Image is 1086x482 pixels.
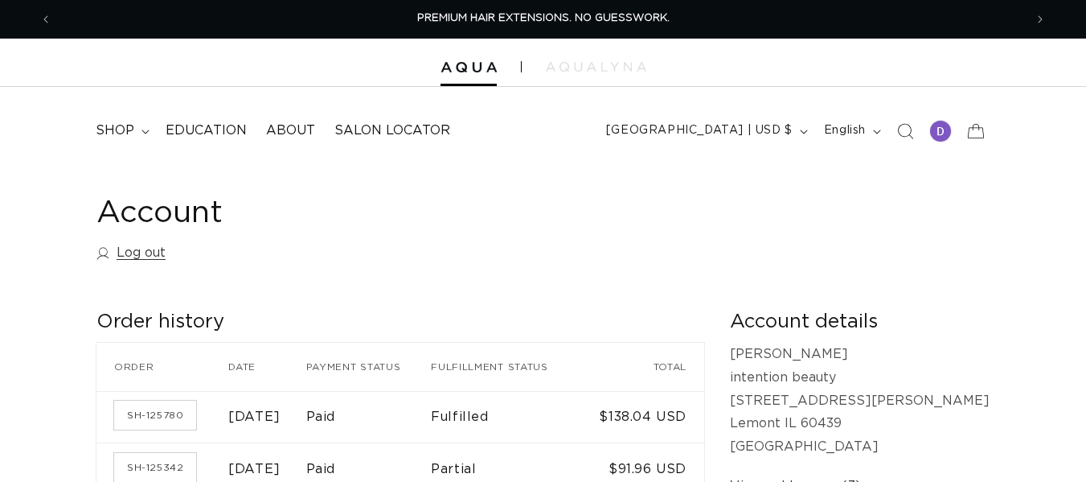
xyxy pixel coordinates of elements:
h2: Account details [730,310,990,335]
a: Order number SH-125342 [114,453,196,482]
p: [PERSON_NAME] intention beauty [STREET_ADDRESS][PERSON_NAME] Lemont IL 60439 [GEOGRAPHIC_DATA] [730,343,990,459]
span: About [266,122,315,139]
summary: Search [887,113,923,149]
th: Order [96,343,228,391]
a: Order number SH-125780 [114,401,196,430]
span: shop [96,122,134,139]
time: [DATE] [228,463,281,476]
button: English [814,116,887,146]
th: Total [581,343,704,391]
span: English [824,122,866,139]
th: Fulfillment status [431,343,581,391]
th: Payment status [306,343,432,391]
td: $138.04 USD [581,391,704,443]
a: About [256,113,325,149]
span: PREMIUM HAIR EXTENSIONS. NO GUESSWORK. [417,13,670,23]
td: Fulfilled [431,391,581,443]
h2: Order history [96,310,704,335]
a: Education [156,113,256,149]
button: Next announcement [1022,4,1058,35]
button: Previous announcement [28,4,64,35]
h1: Account [96,194,990,233]
a: Log out [96,241,166,265]
img: aqualyna.com [546,62,646,72]
button: [GEOGRAPHIC_DATA] | USD $ [596,116,814,146]
th: Date [228,343,305,391]
span: Salon Locator [334,122,450,139]
time: [DATE] [228,410,281,423]
span: Education [166,122,247,139]
summary: shop [86,113,156,149]
a: Salon Locator [325,113,460,149]
td: Paid [306,391,432,443]
span: [GEOGRAPHIC_DATA] | USD $ [606,122,793,139]
img: Aqua Hair Extensions [441,62,497,73]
